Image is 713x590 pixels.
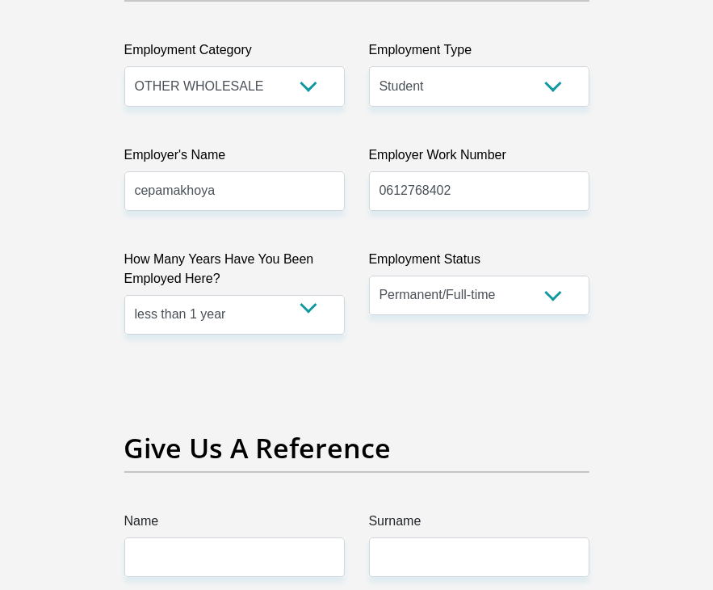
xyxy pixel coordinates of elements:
[369,250,589,276] label: Employment Status
[124,432,589,465] h2: Give Us A Reference
[369,512,589,537] label: Surname
[124,40,345,66] label: Employment Category
[124,171,345,211] input: Employer's Name
[369,40,589,66] label: Employment Type
[124,145,345,171] label: Employer's Name
[124,250,345,295] label: How Many Years Have You Been Employed Here?
[124,537,345,577] input: Name
[369,537,589,577] input: Surname
[124,512,345,537] label: Name
[369,145,589,171] label: Employer Work Number
[369,171,589,211] input: Employer Work Number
